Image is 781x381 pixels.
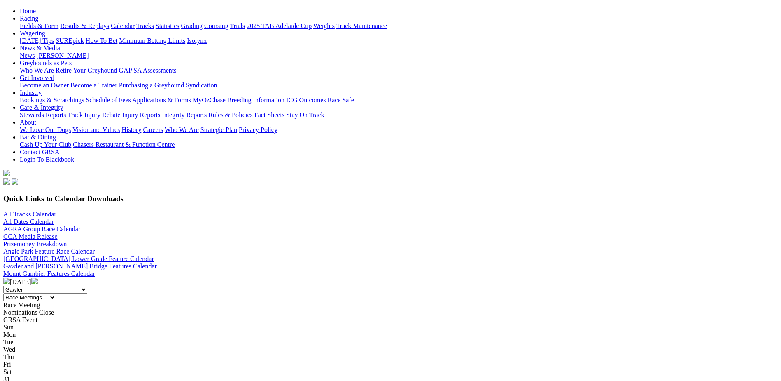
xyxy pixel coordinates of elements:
[20,82,778,89] div: Get Involved
[20,37,778,45] div: Wagering
[3,240,67,247] a: Prizemoney Breakdown
[20,22,778,30] div: Racing
[122,111,160,118] a: Injury Reports
[20,59,72,66] a: Greyhounds as Pets
[20,111,778,119] div: Care & Integrity
[136,22,154,29] a: Tracks
[254,111,284,118] a: Fact Sheets
[3,178,10,185] img: facebook.svg
[20,52,35,59] a: News
[70,82,117,89] a: Become a Trainer
[20,119,36,126] a: About
[20,74,54,81] a: Get Involved
[20,96,84,103] a: Bookings & Scratchings
[3,248,95,255] a: Angle Park Feature Race Calendar
[119,82,184,89] a: Purchasing a Greyhound
[3,316,778,324] div: GRSA Event
[20,134,56,141] a: Bar & Dining
[12,178,18,185] img: twitter.svg
[20,30,45,37] a: Wagering
[3,278,778,286] div: [DATE]
[20,111,66,118] a: Stewards Reports
[3,263,157,270] a: Gawler and [PERSON_NAME] Bridge Features Calendar
[20,37,54,44] a: [DATE] Tips
[20,67,54,74] a: Who We Are
[20,96,778,104] div: Industry
[3,218,54,225] a: All Dates Calendar
[20,141,71,148] a: Cash Up Your Club
[187,37,207,44] a: Isolynx
[3,331,778,339] div: Mon
[3,368,778,376] div: Sat
[20,45,60,52] a: News & Media
[121,126,141,133] a: History
[86,37,118,44] a: How To Bet
[36,52,89,59] a: [PERSON_NAME]
[3,301,778,309] div: Race Meeting
[200,126,237,133] a: Strategic Plan
[3,255,154,262] a: [GEOGRAPHIC_DATA] Lower Grade Feature Calendar
[20,141,778,148] div: Bar & Dining
[3,309,778,316] div: Nominations Close
[20,148,59,155] a: Contact GRSA
[68,111,120,118] a: Track Injury Rebate
[165,126,199,133] a: Who We Are
[3,324,778,331] div: Sun
[20,89,42,96] a: Industry
[3,170,10,176] img: logo-grsa-white.png
[3,194,778,203] h3: Quick Links to Calendar Downloads
[3,233,58,240] a: GCA Media Release
[3,211,56,218] a: All Tracks Calendar
[204,22,228,29] a: Coursing
[20,156,74,163] a: Login To Blackbook
[3,339,778,346] div: Tue
[20,52,778,59] div: News & Media
[60,22,109,29] a: Results & Replays
[3,361,778,368] div: Fri
[3,226,80,233] a: AGRA Group Race Calendar
[327,96,354,103] a: Race Safe
[3,270,95,277] a: Mount Gambier Features Calendar
[56,67,117,74] a: Retire Your Greyhound
[20,126,778,134] div: About
[20,82,69,89] a: Become an Owner
[208,111,253,118] a: Rules & Policies
[286,96,326,103] a: ICG Outcomes
[143,126,163,133] a: Careers
[227,96,284,103] a: Breeding Information
[286,111,324,118] a: Stay On Track
[56,37,84,44] a: SUREpick
[73,141,175,148] a: Chasers Restaurant & Function Centre
[111,22,135,29] a: Calendar
[230,22,245,29] a: Trials
[3,353,778,361] div: Thu
[181,22,203,29] a: Grading
[186,82,217,89] a: Syndication
[336,22,387,29] a: Track Maintenance
[31,278,38,284] img: chevron-right-pager-white.svg
[132,96,191,103] a: Applications & Forms
[193,96,226,103] a: MyOzChase
[162,111,207,118] a: Integrity Reports
[20,22,58,29] a: Fields & Form
[239,126,277,133] a: Privacy Policy
[119,37,185,44] a: Minimum Betting Limits
[3,346,778,353] div: Wed
[20,7,36,14] a: Home
[20,104,63,111] a: Care & Integrity
[20,126,71,133] a: We Love Our Dogs
[156,22,180,29] a: Statistics
[72,126,120,133] a: Vision and Values
[3,278,10,284] img: chevron-left-pager-white.svg
[86,96,131,103] a: Schedule of Fees
[247,22,312,29] a: 2025 TAB Adelaide Cup
[313,22,335,29] a: Weights
[20,67,778,74] div: Greyhounds as Pets
[20,15,38,22] a: Racing
[119,67,177,74] a: GAP SA Assessments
